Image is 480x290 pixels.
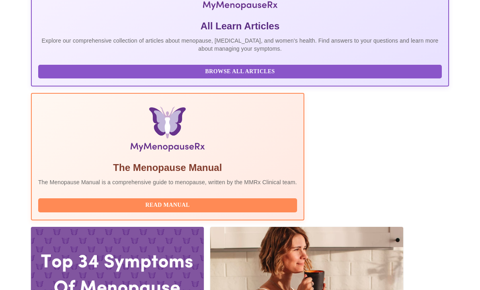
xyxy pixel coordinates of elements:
[38,37,442,53] p: Explore our comprehensive collection of articles about menopause, [MEDICAL_DATA], and women's hea...
[79,107,256,155] img: Menopause Manual
[38,201,299,208] a: Read Manual
[46,67,434,77] span: Browse All Articles
[38,161,297,174] h5: The Menopause Manual
[38,65,442,79] button: Browse All Articles
[38,178,297,186] p: The Menopause Manual is a comprehensive guide to menopause, written by the MMRx Clinical team.
[38,67,444,74] a: Browse All Articles
[38,198,297,212] button: Read Manual
[46,200,289,210] span: Read Manual
[38,20,442,33] h5: All Learn Articles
